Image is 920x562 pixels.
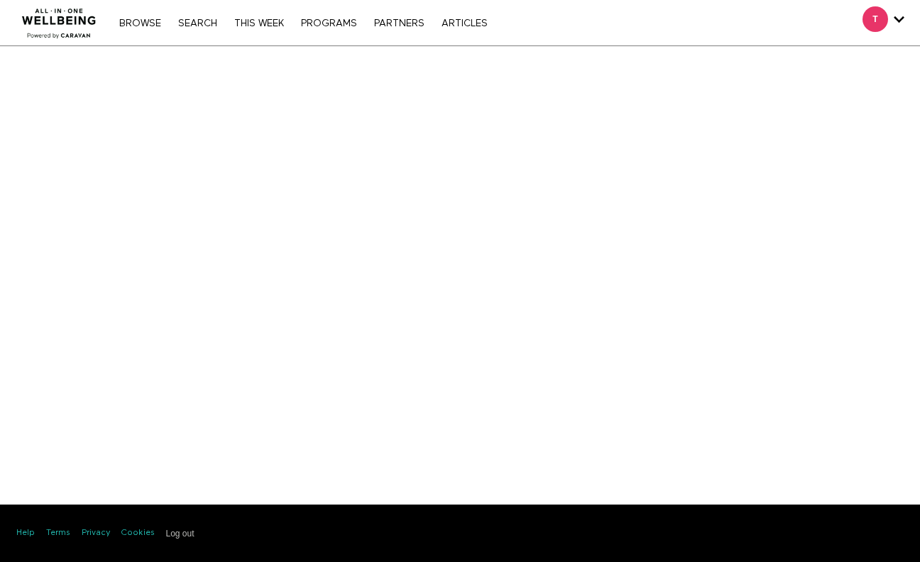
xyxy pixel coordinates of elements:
a: Help [16,527,35,539]
a: THIS WEEK [227,18,291,28]
a: Browse [112,18,168,28]
a: Privacy [82,527,110,539]
a: Search [171,18,224,28]
a: ARTICLES [434,18,495,28]
a: Cookies [121,527,155,539]
nav: Primary [112,16,494,30]
a: PROGRAMS [294,18,364,28]
a: Terms [46,527,70,539]
input: Log out [166,529,195,539]
a: PARTNERS [367,18,432,28]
